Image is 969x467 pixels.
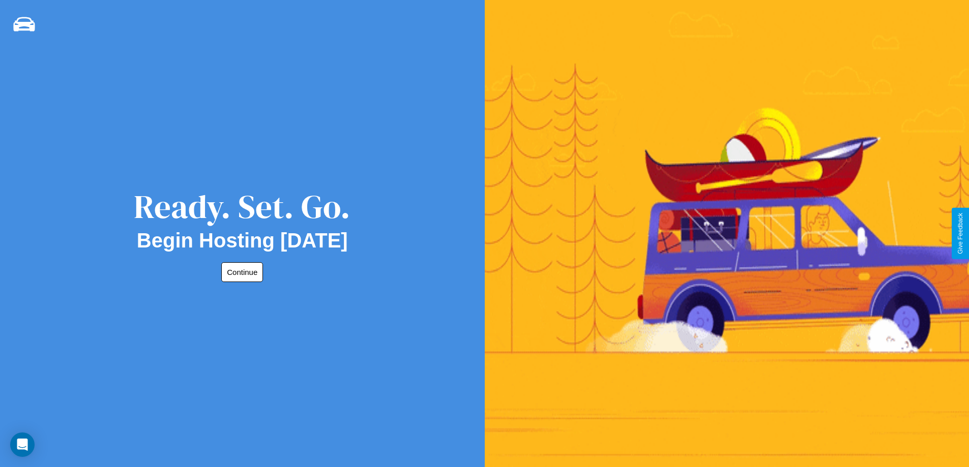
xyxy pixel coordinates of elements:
div: Give Feedback [957,213,964,254]
h2: Begin Hosting [DATE] [137,229,348,252]
button: Continue [221,262,263,282]
div: Ready. Set. Go. [134,184,350,229]
div: Open Intercom Messenger [10,432,35,457]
